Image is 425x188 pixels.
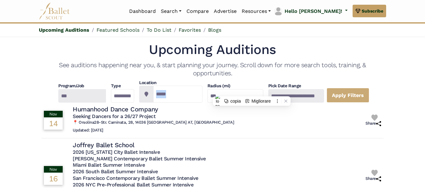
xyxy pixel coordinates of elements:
img: gem.svg [355,8,360,14]
a: Apply Filters [327,88,369,103]
a: Dashboard [127,5,158,18]
span: Subscribe [362,8,383,14]
h5: 2026 [US_STATE] City Ballet Intensive [73,149,243,156]
h5: San Francisco Contemporary Ballet Summer Intensive [73,175,243,182]
h6: Share [365,176,381,181]
a: Advertise [211,5,239,18]
p: Hello [PERSON_NAME]! [285,7,342,15]
h4: Location [139,80,202,86]
h4: Radius (mi) [207,83,230,89]
a: To Do List [147,27,171,33]
a: Search [158,5,184,18]
a: Favorites [179,27,201,33]
div: 16 [44,173,63,185]
div: Nov [44,111,63,117]
div: Nov [44,166,63,172]
h6: 📍 Orsolina28-Str. Caminata, 28, 14036 [GEOGRAPHIC_DATA] AT, [GEOGRAPHIC_DATA] [73,120,234,125]
h5: [PERSON_NAME] Contemporary Ballet Summer Intensive [73,156,243,162]
h4: Humanhood Dance Company [73,105,158,113]
h6: Share [365,121,381,126]
h4: Joffrey Ballet School [73,141,134,149]
h6: Updated: [DATE] [73,128,234,133]
h5: Seeking Dancers for a 26/27 Project [73,113,234,120]
h4: Type [111,83,134,89]
a: Featured Schools [97,27,139,33]
a: Subscribe [353,5,386,17]
h4: See auditions happening near you, & start planning your journey. Scroll down for more search tool... [41,61,384,77]
a: Upcoming Auditions [39,27,89,33]
h5: Miami Ballet Summer Intensive [73,162,243,169]
div: 14 [44,117,63,129]
a: Compare [184,5,211,18]
h5: 2026 South Ballet Summer Intensive [73,169,243,175]
a: Resources [239,5,273,18]
input: Location [153,86,202,103]
h4: Pick Date Range [268,83,324,89]
h1: Upcoming Auditions [41,41,384,58]
a: Blogs [208,27,221,33]
img: profile picture [274,7,283,16]
a: profile picture Hello [PERSON_NAME]! [273,6,348,16]
h4: Program/Job [58,83,106,89]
